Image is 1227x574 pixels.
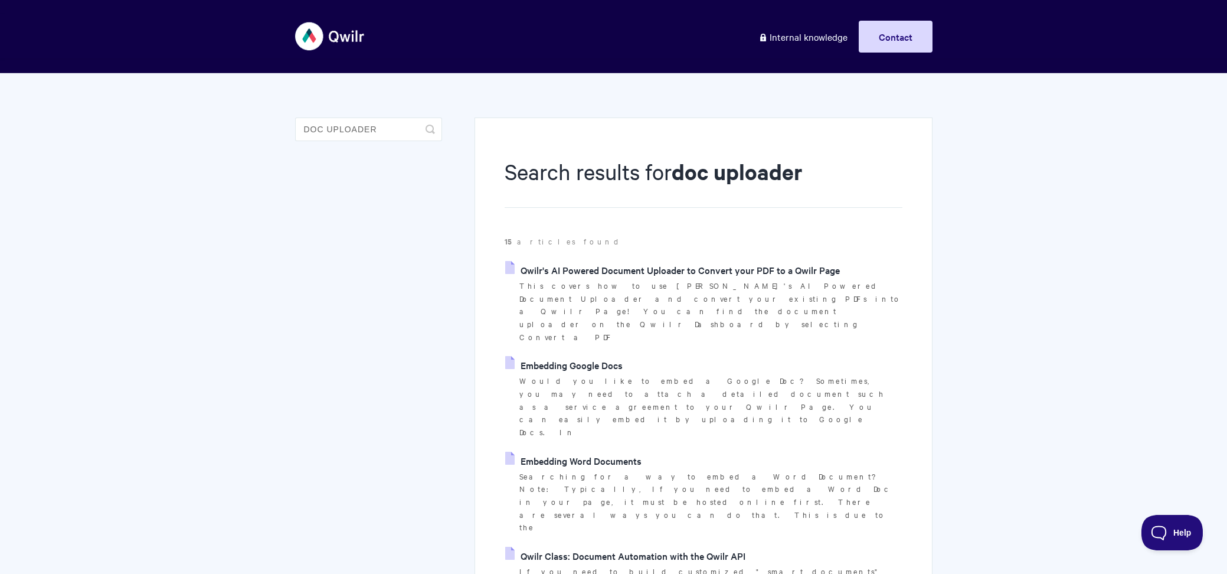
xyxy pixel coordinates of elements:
[672,157,803,186] strong: doc uploader
[750,21,856,53] a: Internal knowledge
[519,470,902,534] p: Searching for a way to embed a Word Document? Note: Typically, If you need to embed a Word Doc in...
[1141,515,1203,550] iframe: Toggle Customer Support
[519,374,902,439] p: Would you like to embed a Google Doc? Sometimes, you may need to attach a detailed document such ...
[505,452,642,469] a: Embedding Word Documents
[505,236,517,247] strong: 15
[505,261,840,279] a: Qwilr's AI Powered Document Uploader to Convert your PDF to a Qwilr Page
[505,547,745,565] a: Qwilr Class: Document Automation with the Qwilr API
[505,156,902,208] h1: Search results for
[859,21,932,53] a: Contact
[295,14,365,58] img: Qwilr Help Center
[519,279,902,344] p: This covers how to use [PERSON_NAME]'s AI Powered Document Uploader and convert your existing PDF...
[505,235,902,248] p: articles found
[295,118,442,141] input: Search
[505,356,623,374] a: Embedding Google Docs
